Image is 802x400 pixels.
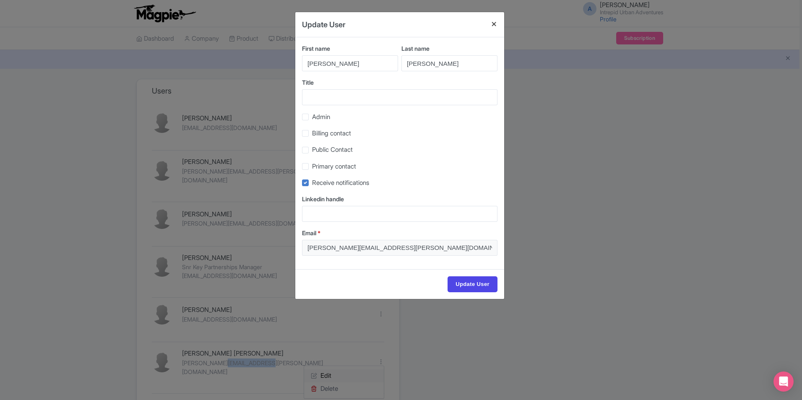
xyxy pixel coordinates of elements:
[448,276,497,292] input: Update User
[312,113,330,121] span: Admin
[302,45,330,52] span: First name
[484,12,504,36] button: Close
[312,129,351,137] span: Billing contact
[302,195,344,203] span: Linkedin handle
[312,179,369,187] span: Receive notifications
[302,19,346,30] h4: Update User
[401,45,430,52] span: Last name
[773,371,794,392] div: Open Intercom Messenger
[312,145,353,153] span: Public Contact
[312,162,356,170] span: Primary contact
[302,229,316,236] span: Email
[302,79,314,86] span: Title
